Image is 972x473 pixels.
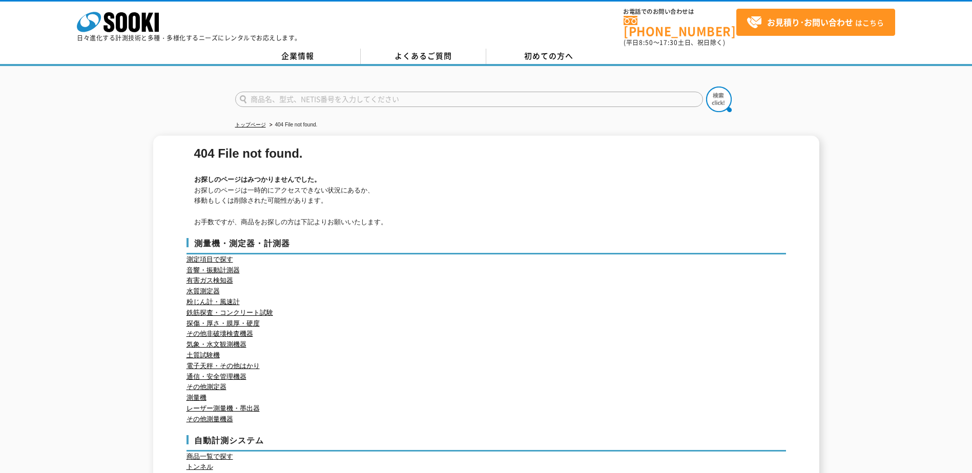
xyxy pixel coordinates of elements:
a: お見積り･お問い合わせはこちら [736,9,895,36]
a: 音響・振動計測器 [187,266,240,274]
a: 電子天秤・その他はかり [187,362,260,370]
span: 8:50 [639,38,653,47]
strong: お見積り･お問い合わせ [767,16,853,28]
h2: お探しのページはみつかりませんでした。 [194,175,781,185]
a: 鉄筋探査・コンクリート試験 [187,309,273,316]
h3: 自動計測システム [187,435,786,451]
p: お探しのページは一時的にアクセスできない状況にあるか、 移動もしくは削除された可能性があります。 お手数ですが、商品をお探しの方は下記よりお願いいたします。 [194,185,781,228]
span: はこちら [747,15,884,30]
a: 商品一覧で探す [187,453,233,460]
a: 測定項目で探す [187,255,233,263]
span: 初めての方へ [524,50,573,61]
a: 測量機 [187,394,206,401]
a: その他測量機器 [187,415,233,423]
h3: 測量機・測定器・計測器 [187,238,786,254]
a: 探傷・厚さ・膜厚・硬度 [187,319,260,327]
span: (平日 ～ 土日、祝日除く) [624,38,725,47]
a: 水質測定器 [187,287,220,295]
span: お電話でのお問い合わせは [624,9,736,15]
a: 初めての方へ [486,49,612,64]
a: レーザー測量機・墨出器 [187,404,260,412]
a: 粉じん計・風速計 [187,298,240,306]
a: [PHONE_NUMBER] [624,16,736,37]
img: btn_search.png [706,87,732,112]
li: 404 File not found. [267,120,318,131]
a: 有害ガス検知器 [187,276,233,284]
span: 17:30 [659,38,678,47]
a: 通信・安全管理機器 [187,373,246,380]
a: 企業情報 [235,49,361,64]
p: 日々進化する計測技術と多種・多様化するニーズにレンタルでお応えします。 [77,35,301,41]
a: その他測定器 [187,383,226,391]
a: 気象・水文観測機器 [187,340,246,348]
a: トンネル [187,463,213,470]
a: よくあるご質問 [361,49,486,64]
h1: 404 File not found. [194,148,781,159]
a: その他非破壊検査機器 [187,330,253,337]
a: トップページ [235,122,266,127]
input: 商品名、型式、NETIS番号を入力してください [235,92,703,107]
a: 土質試験機 [187,351,220,359]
